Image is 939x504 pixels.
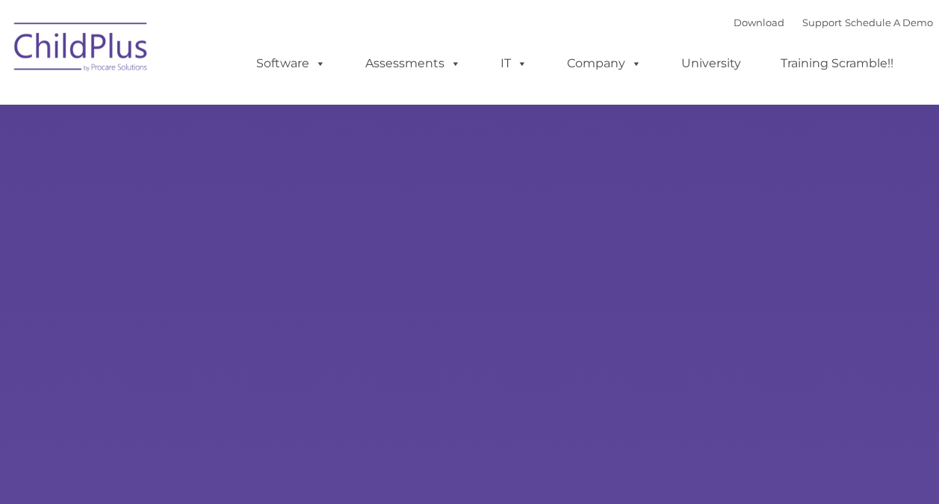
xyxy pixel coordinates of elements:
a: Company [552,49,657,79]
a: Support [802,16,842,28]
a: Assessments [350,49,476,79]
font: | [734,16,933,28]
a: Software [241,49,341,79]
a: University [666,49,756,79]
a: Training Scramble!! [766,49,908,79]
a: Schedule A Demo [845,16,933,28]
a: Download [734,16,784,28]
img: ChildPlus by Procare Solutions [7,12,156,87]
a: IT [486,49,542,79]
